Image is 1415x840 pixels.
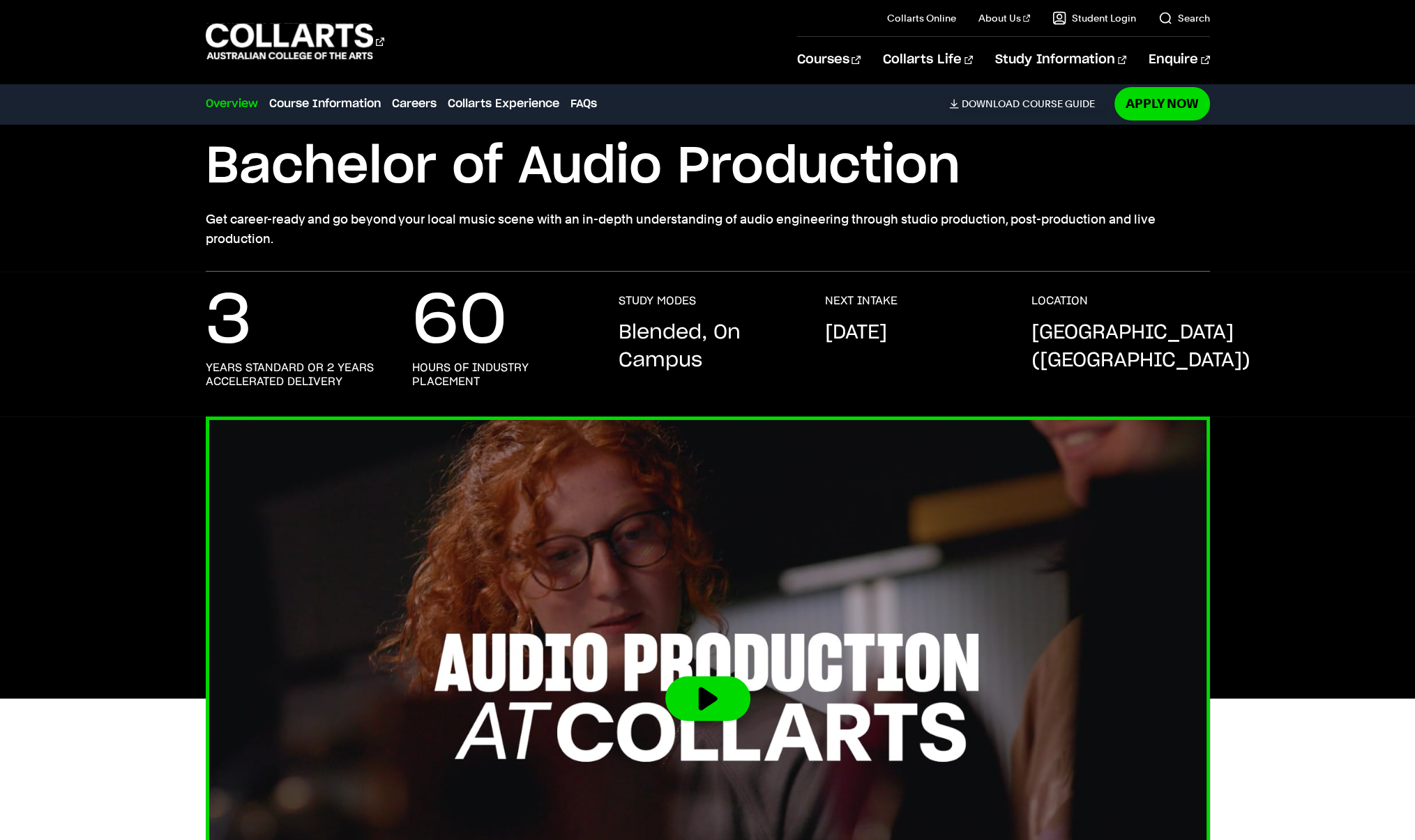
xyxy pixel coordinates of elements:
a: Course Information [269,95,381,112]
p: 60 [412,294,507,350]
a: About Us [978,11,1030,25]
a: Collarts Life [883,37,973,83]
h1: Bachelor of Audio Production [206,136,1210,199]
a: FAQs [570,95,597,112]
a: Collarts Experience [448,95,559,112]
a: Study Information [995,37,1126,83]
a: Student Login [1052,11,1136,25]
span: Download [962,98,1020,110]
a: DownloadCourse Guide [949,98,1106,110]
a: Apply Now [1114,87,1210,120]
h3: years standard or 2 years accelerated delivery [206,361,384,389]
p: Blended, On Campus [619,319,797,375]
a: Enquire [1149,37,1209,83]
a: Courses [797,37,861,83]
h3: hours of industry placement [412,361,591,389]
p: [DATE] [825,319,887,347]
a: Search [1158,11,1210,25]
h3: LOCATION [1031,294,1088,308]
h3: STUDY MODES [619,294,696,308]
p: Get career-ready and go beyond your local music scene with an in-depth understanding of audio eng... [206,210,1210,249]
a: Careers [392,95,437,112]
a: Overview [206,95,258,112]
div: Go to homepage [206,22,384,61]
a: Collarts Online [887,11,956,25]
p: [GEOGRAPHIC_DATA] ([GEOGRAPHIC_DATA]) [1031,319,1250,375]
h3: NEXT INTAKE [825,294,898,308]
p: 3 [206,294,252,350]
